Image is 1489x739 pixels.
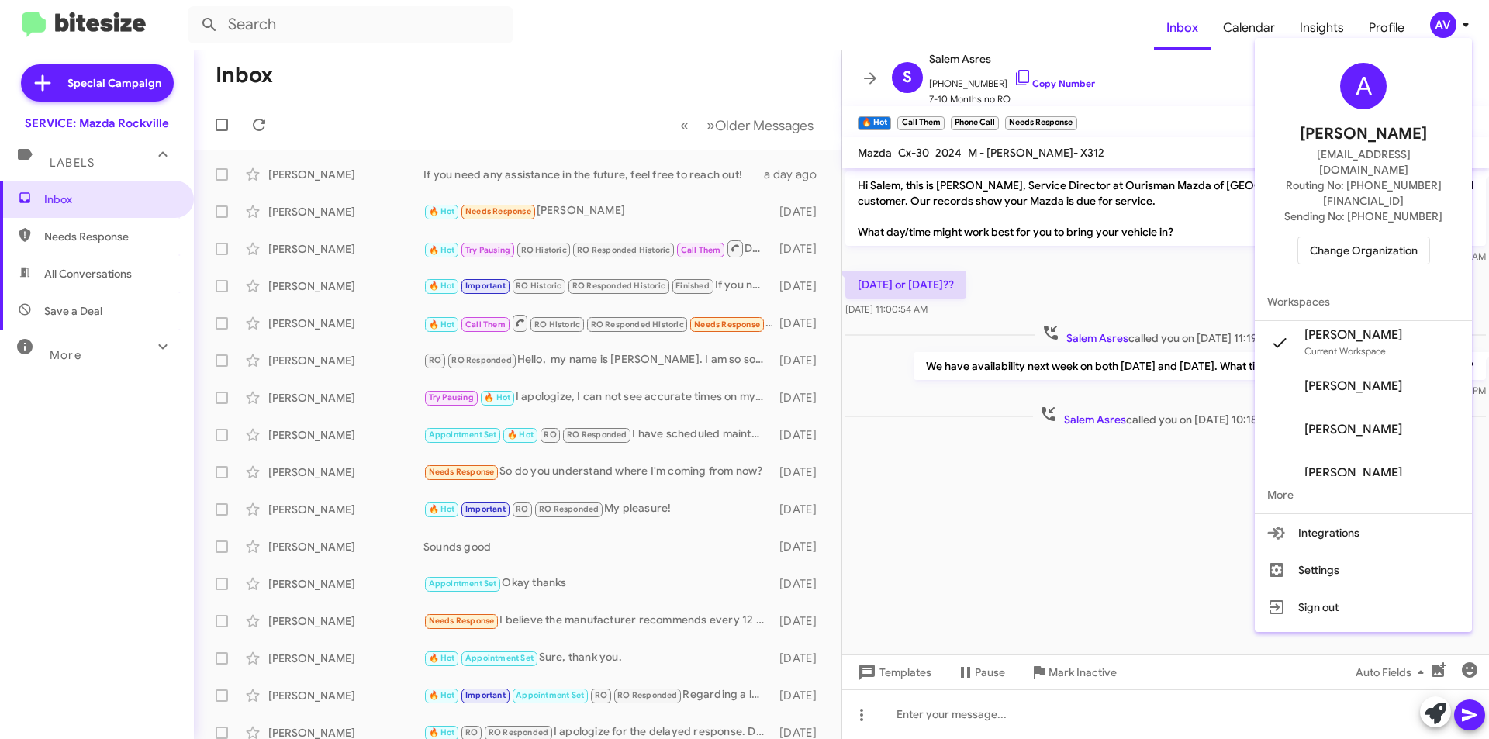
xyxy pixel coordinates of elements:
div: A [1340,63,1387,109]
span: Workspaces [1255,283,1472,320]
span: [EMAIL_ADDRESS][DOMAIN_NAME] [1273,147,1453,178]
span: More [1255,476,1472,513]
span: Routing No: [PHONE_NUMBER][FINANCIAL_ID] [1273,178,1453,209]
button: Settings [1255,551,1472,589]
span: [PERSON_NAME] [1304,465,1402,481]
span: [PERSON_NAME] [1304,327,1402,343]
button: Integrations [1255,514,1472,551]
span: Current Workspace [1304,345,1386,357]
button: Change Organization [1297,237,1430,264]
span: [PERSON_NAME] [1304,422,1402,437]
button: Sign out [1255,589,1472,626]
span: Change Organization [1310,237,1418,264]
span: [PERSON_NAME] [1304,378,1402,394]
span: [PERSON_NAME] [1300,122,1427,147]
span: Sending No: [PHONE_NUMBER] [1284,209,1442,224]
